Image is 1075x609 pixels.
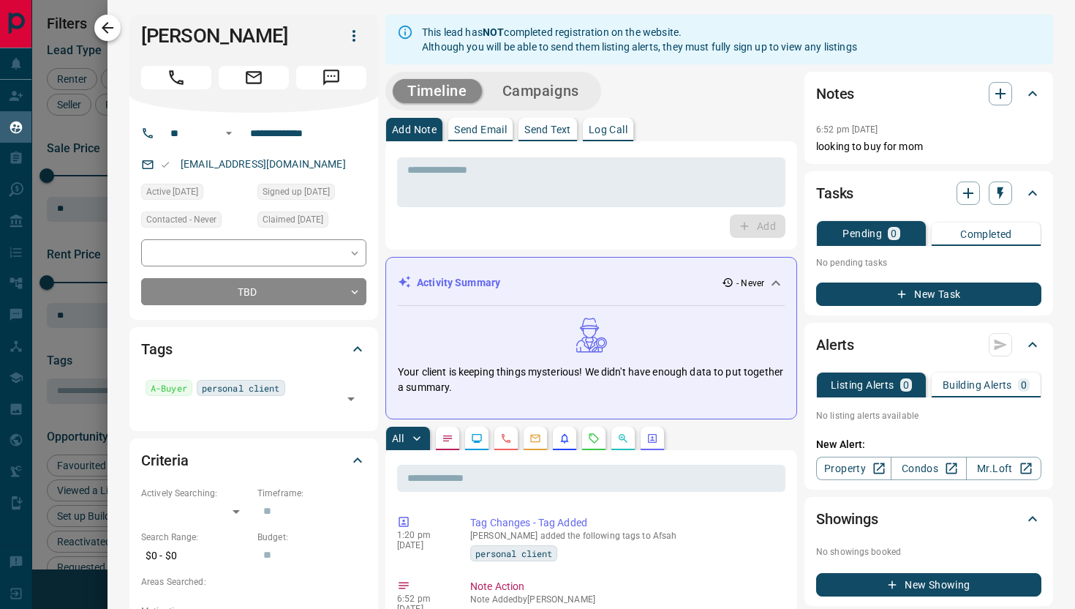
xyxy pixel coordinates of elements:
button: New Showing [816,573,1041,597]
span: Contacted - Never [146,212,216,227]
p: 0 [1021,380,1027,390]
button: Campaigns [488,79,594,103]
a: Mr.Loft [966,457,1041,480]
p: All [392,433,404,444]
p: Areas Searched: [141,575,366,589]
span: Signed up [DATE] [263,184,330,199]
p: Pending [842,228,882,239]
p: Your client is keeping things mysterious! We didn't have enough data to put together a summary. [398,365,785,395]
p: Building Alerts [943,380,1012,390]
div: Showings [816,501,1041,537]
span: Message [296,66,366,89]
svg: Notes [442,433,453,444]
svg: Calls [500,433,512,444]
p: No pending tasks [816,252,1041,274]
svg: Email Valid [160,160,170,170]
svg: Emails [529,433,541,444]
h2: Criteria [141,449,189,472]
div: Mon Sep 01 2025 [257,184,366,204]
h1: [PERSON_NAME] [141,24,320,48]
p: No showings booked [816,545,1041,558]
div: Tags [141,332,366,367]
a: Property [816,457,891,480]
a: Condos [891,457,966,480]
div: TBD [141,278,366,305]
p: No listing alerts available [816,409,1041,422]
svg: Listing Alerts [559,433,570,444]
p: Actively Searching: [141,487,250,500]
span: A-Buyer [151,381,187,395]
a: [EMAIL_ADDRESS][DOMAIN_NAME] [181,158,346,170]
strong: NOT [483,26,504,38]
p: Timeframe: [257,487,366,500]
p: 6:52 pm [DATE] [816,124,878,135]
button: Open [341,389,361,409]
p: Note Action [470,579,780,594]
span: personal client [475,546,552,561]
svg: Requests [588,433,600,444]
span: Claimed [DATE] [263,212,323,227]
div: Alerts [816,327,1041,362]
h2: Tags [141,337,172,361]
h2: Showings [816,507,878,531]
div: Activity Summary- Never [398,269,785,296]
button: Open [220,124,238,142]
p: Budget: [257,531,366,544]
p: Search Range: [141,531,250,544]
h2: Alerts [816,333,854,356]
p: Add Note [392,124,437,135]
h2: Tasks [816,182,853,205]
div: Mon Sep 01 2025 [257,212,366,232]
svg: Opportunities [617,433,629,444]
div: Mon Sep 01 2025 [141,184,250,204]
p: 0 [903,380,909,390]
p: [DATE] [397,540,448,550]
p: Completed [960,229,1012,239]
div: This lead has completed registration on the website. Although you will be able to send them listi... [422,19,857,60]
p: Send Text [524,124,571,135]
button: New Task [816,283,1041,306]
p: $0 - $0 [141,544,250,568]
span: Call [141,66,211,89]
p: [PERSON_NAME] added the following tags to Afsah [470,531,780,541]
p: - Never [736,277,764,290]
svg: Lead Browsing Activity [471,433,483,444]
div: Criteria [141,443,366,478]
div: Notes [816,76,1041,111]
p: Activity Summary [417,275,500,291]
p: 1:20 pm [397,530,448,540]
svg: Agent Actions [646,433,658,444]
p: 0 [891,228,897,239]
p: New Alert: [816,437,1041,452]
p: Listing Alerts [831,380,894,390]
span: Active [DATE] [146,184,198,199]
p: Log Call [589,124,627,135]
span: personal client [202,381,280,395]
p: Tag Changes - Tag Added [470,515,780,531]
div: Tasks [816,176,1041,211]
p: Note Added by [PERSON_NAME] [470,594,780,605]
p: 6:52 pm [397,594,448,604]
p: Send Email [454,124,507,135]
button: Timeline [393,79,482,103]
span: Email [219,66,289,89]
p: looking to buy for mom [816,139,1041,154]
h2: Notes [816,82,854,105]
